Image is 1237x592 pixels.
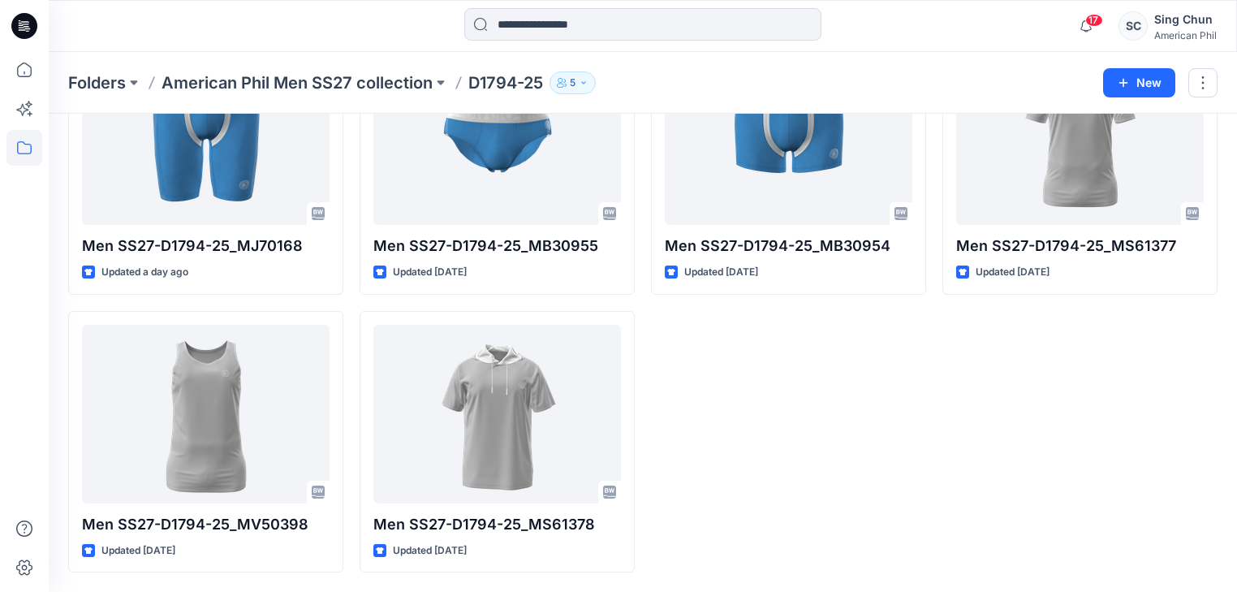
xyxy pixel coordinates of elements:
p: Updated a day ago [101,264,188,281]
a: Men SS27-D1794-25_MS61378 [373,325,621,503]
div: SC [1118,11,1148,41]
a: Men SS27-D1794-25_MS61377 [956,46,1204,225]
p: Updated [DATE] [976,264,1050,281]
p: Updated [DATE] [393,264,467,281]
p: Men SS27-D1794-25_MB30954 [665,235,912,257]
a: Men SS27-D1794-25_MB30955 [373,46,621,225]
div: Sing Chun [1154,10,1217,29]
p: Updated [DATE] [684,264,758,281]
p: Updated [DATE] [393,542,467,560]
a: Folders [68,71,126,94]
button: 5 [550,71,596,94]
span: 17 [1085,14,1103,27]
p: Men SS27-D1794-25_MS61378 [373,513,621,536]
p: 5 [570,74,575,92]
a: Men SS27-D1794-25_MJ70168 [82,46,330,225]
p: Updated [DATE] [101,542,175,560]
div: American Phil [1154,29,1217,41]
p: D1794-25 [468,71,543,94]
p: Men SS27-D1794-25_MB30955 [373,235,621,257]
a: Men SS27-D1794-25_MB30954 [665,46,912,225]
a: Men SS27-D1794-25_MV50398 [82,325,330,503]
a: American Phil Men SS27 collection [162,71,433,94]
p: Men SS27-D1794-25_MV50398 [82,513,330,536]
p: Men SS27-D1794-25_MS61377 [956,235,1204,257]
button: New [1103,68,1175,97]
p: Men SS27-D1794-25_MJ70168 [82,235,330,257]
